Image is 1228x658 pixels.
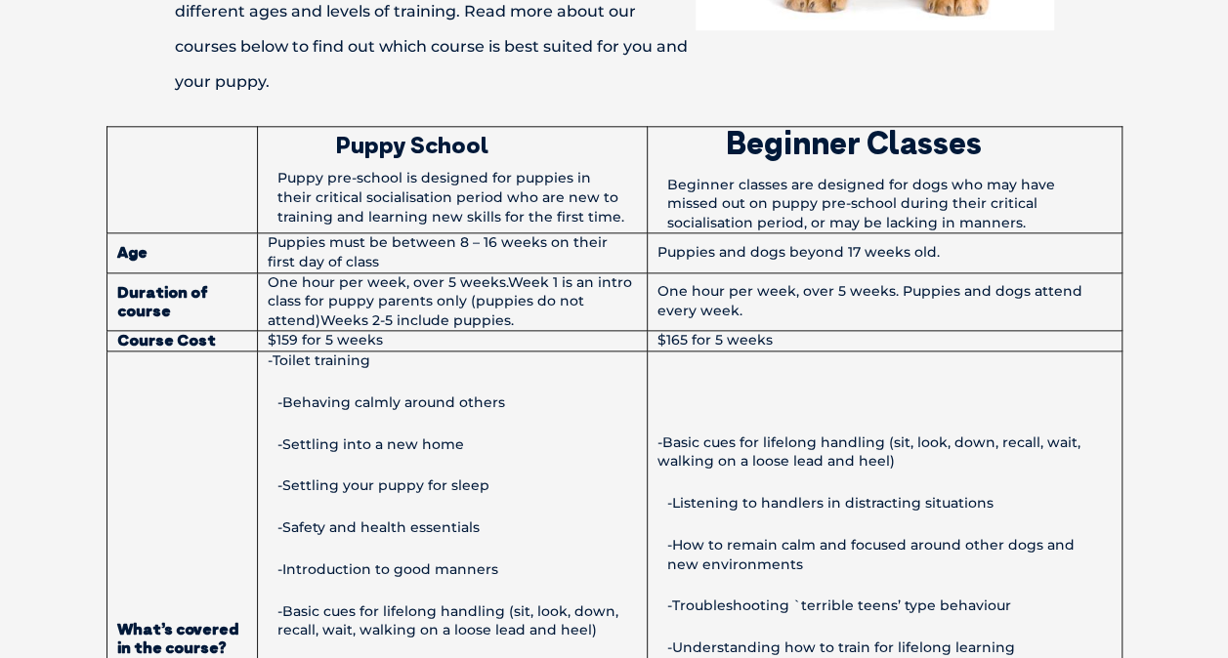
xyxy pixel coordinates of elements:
p: -Listening to handlers in distracting situations [657,494,1111,514]
td: $165 for 5 weeks [648,331,1122,351]
p: -Basic cues for lifelong handling (sit, look, down, recall, wait, walking on a loose lead and heel) [268,602,637,640]
p: -Introduction to good manners [268,560,637,580]
p: -Behaving calmly around others [268,393,637,413]
p: -Settling your puppy for sleep [268,476,637,496]
strong: Course Cost [117,331,247,350]
h3: Puppy School [268,133,637,156]
p: Beginner classes are designed for dogs who may have missed out on puppy pre-school during their c... [657,176,1111,233]
strong: Age [117,243,247,262]
p: -Troubleshooting `terrible teens’ type behaviour [657,596,1111,616]
td: $159 for 5 weeks [257,331,647,351]
p: -How to remain calm and focused around other dogs and new environments [657,536,1111,574]
p: -Safety and health essentials [268,518,637,538]
p: Puppy pre-school is designed for puppies in their critical socialisation period who are new to tr... [268,169,637,226]
p: -Understanding how to train for lifelong learning [657,638,1111,658]
strong: What’s covered in the course? [117,620,247,657]
td: Puppies must be between 8 – 16 weeks on their first day of class [257,233,647,272]
p: -Settling into a new home [268,435,637,455]
td: One hour per week, over 5 weeks.Week 1 is an intro class for puppy parents only (puppies do not a... [257,272,647,331]
td: Puppies and dogs beyond 17 weeks old. [648,233,1122,272]
strong: Duration of course [117,283,247,320]
h2: Beginner Classes [657,127,1111,158]
td: One hour per week, over 5 weeks. Puppies and dogs attend every week. [648,272,1122,331]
